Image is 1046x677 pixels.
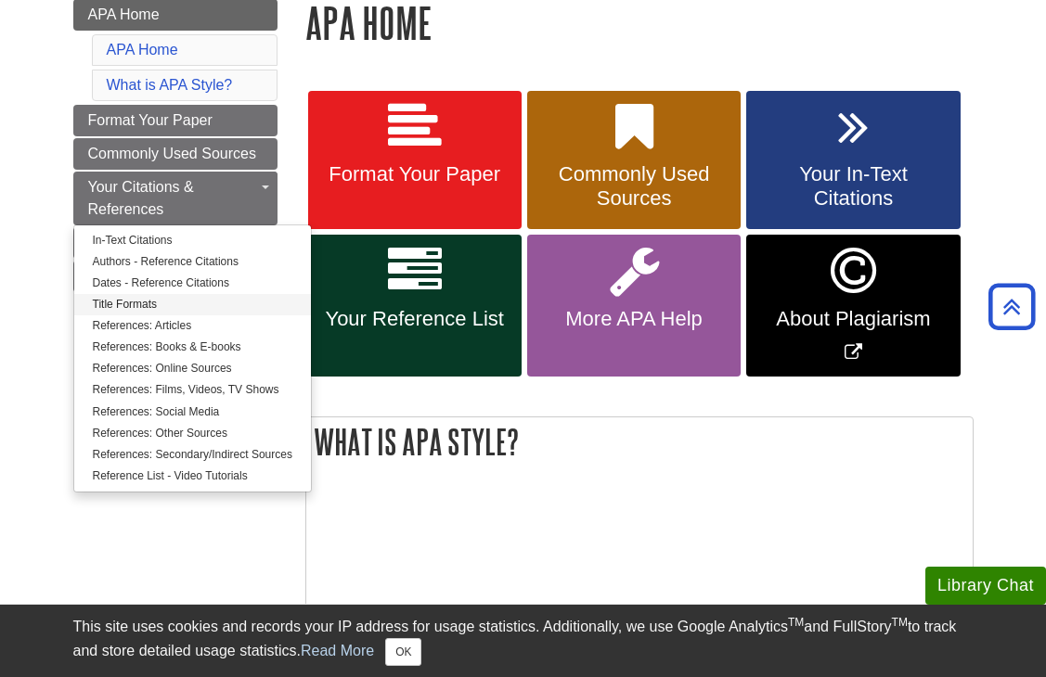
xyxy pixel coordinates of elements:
a: Title Formats [74,294,311,315]
span: Your Citations & References [88,179,194,217]
a: Commonly Used Sources [73,138,278,170]
h2: What is APA Style? [306,417,973,466]
a: Your Citations & References [73,172,278,225]
a: References: Books & E-books [74,337,311,358]
span: About Plagiarism [760,307,946,331]
span: More APA Help [541,307,727,331]
a: Back to Top [982,294,1041,319]
span: Commonly Used Sources [541,162,727,211]
button: Library Chat [925,567,1046,605]
span: Commonly Used Sources [88,146,256,161]
a: Format Your Paper [73,105,278,136]
a: Reference List - Video Tutorials [74,466,311,487]
a: Your Reference List [308,235,522,377]
a: Authors - Reference Citations [74,251,311,273]
a: References: Social Media [74,402,311,423]
a: Format Your Paper [308,91,522,230]
div: This site uses cookies and records your IP address for usage statistics. Additionally, we use Goo... [73,616,974,666]
a: References: Articles [74,315,311,337]
a: In-Text Citations [74,230,311,251]
span: Your Reference List [322,307,508,331]
a: References: Secondary/Indirect Sources [74,444,311,466]
a: Read More [301,643,374,658]
a: APA Home [107,42,178,57]
sup: TM [892,616,908,629]
a: Commonly Used Sources [527,91,741,230]
sup: TM [788,616,804,629]
span: Format Your Paper [88,112,213,128]
span: APA Home [88,6,160,22]
a: What is APA Style? [107,77,233,93]
a: References: Other Sources [74,423,311,444]
a: References: Online Sources [74,358,311,379]
span: Format Your Paper [322,162,508,186]
a: Link opens in new window [746,235,960,377]
a: More APA Help [527,235,741,377]
a: Dates - Reference Citations [74,273,311,294]
a: References: Films, Videos, TV Shows [74,379,311,401]
button: Close [385,638,421,666]
a: Your In-Text Citations [746,91,960,230]
span: Your In-Text Citations [760,162,946,211]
